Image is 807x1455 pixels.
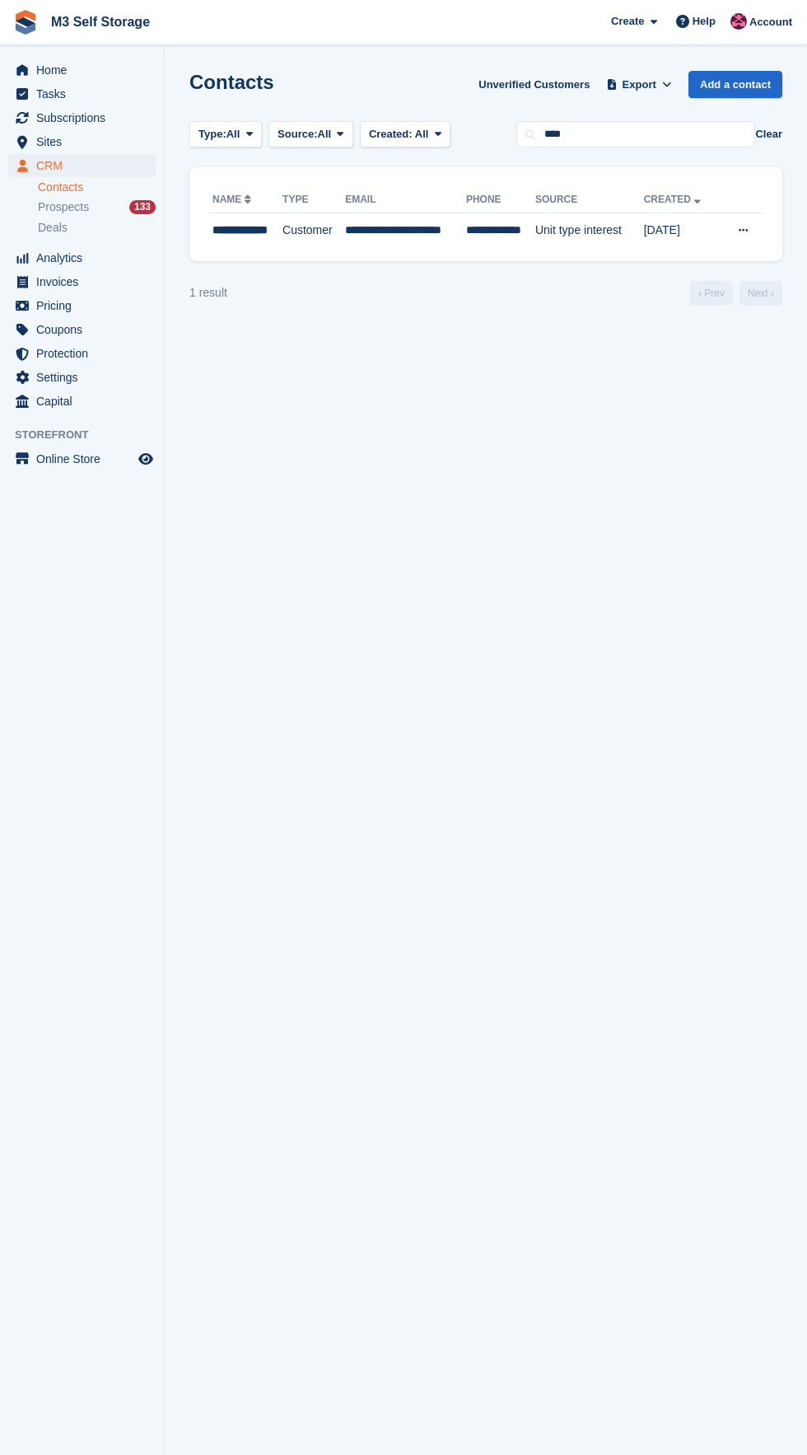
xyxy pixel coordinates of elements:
a: Next [739,281,782,306]
span: Home [36,58,135,82]
div: 133 [129,200,156,214]
span: Type: [198,126,226,143]
span: CRM [36,154,135,177]
th: Phone [466,187,535,213]
th: Type [282,187,345,213]
a: Unverified Customers [472,71,596,98]
span: Tasks [36,82,135,105]
a: menu [8,130,156,153]
a: Name [212,194,254,205]
a: Contacts [38,180,156,195]
a: menu [8,294,156,317]
img: stora-icon-8386f47178a22dfd0bd8f6a31ec36ba5ce8667c1dd55bd0f319d3a0aa187defe.svg [13,10,38,35]
span: Online Store [36,447,135,470]
a: menu [8,270,156,293]
a: Deals [38,219,156,236]
span: All [318,126,332,143]
th: Email [345,187,466,213]
a: menu [8,154,156,177]
button: Clear [755,126,782,143]
span: Pricing [36,294,135,317]
span: Create [611,13,644,30]
span: All [415,128,429,140]
span: All [226,126,240,143]
span: Export [623,77,656,93]
td: [DATE] [644,213,720,248]
a: menu [8,366,156,389]
a: menu [8,342,156,365]
span: Source: [278,126,317,143]
span: Help [693,13,716,30]
img: Nick Jones [730,13,747,30]
a: menu [8,390,156,413]
th: Source [535,187,644,213]
span: Invoices [36,270,135,293]
a: menu [8,82,156,105]
a: menu [8,318,156,341]
a: menu [8,106,156,129]
div: 1 result [189,284,227,302]
a: Preview store [136,449,156,469]
a: Add a contact [688,71,782,98]
a: Previous [690,281,733,306]
a: M3 Self Storage [44,8,156,35]
a: menu [8,246,156,269]
h1: Contacts [189,71,274,93]
nav: Page [687,281,786,306]
span: Settings [36,366,135,389]
span: Storefront [15,427,164,443]
button: Created: All [360,121,450,148]
a: Created [644,194,704,205]
span: Created: [369,128,413,140]
a: menu [8,447,156,470]
span: Protection [36,342,135,365]
span: Coupons [36,318,135,341]
td: Unit type interest [535,213,644,248]
a: menu [8,58,156,82]
td: Customer [282,213,345,248]
a: Prospects 133 [38,199,156,216]
span: Deals [38,220,68,236]
span: Analytics [36,246,135,269]
span: Sites [36,130,135,153]
button: Export [603,71,675,98]
button: Type: All [189,121,262,148]
button: Source: All [268,121,353,148]
span: Account [749,14,792,30]
span: Subscriptions [36,106,135,129]
span: Capital [36,390,135,413]
span: Prospects [38,199,89,215]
